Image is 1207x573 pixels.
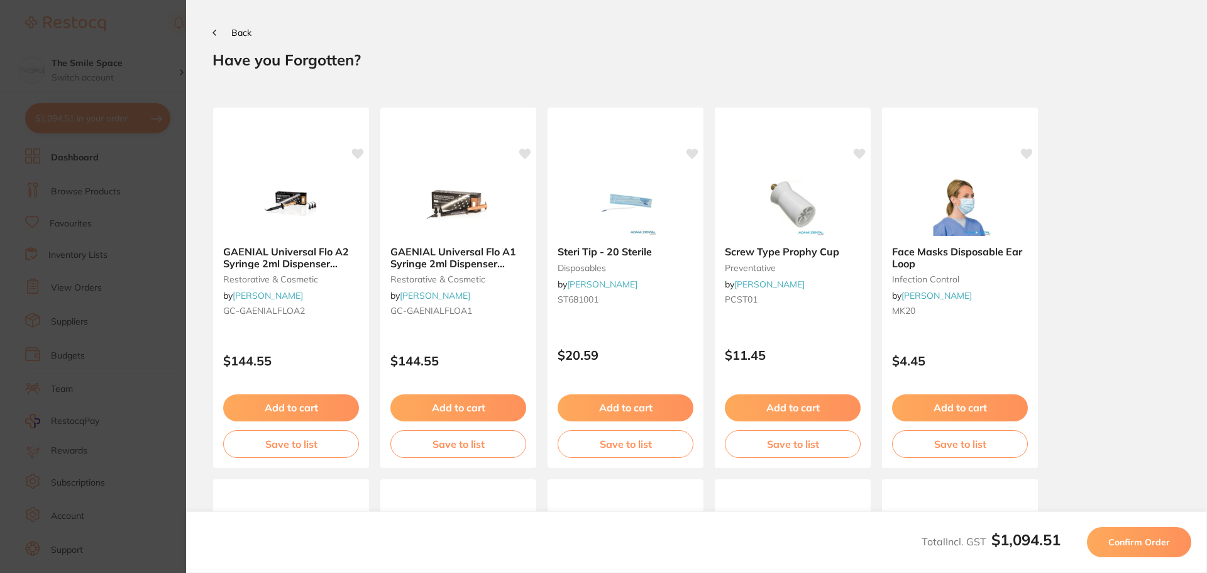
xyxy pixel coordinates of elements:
b: $1,094.51 [991,530,1061,549]
small: GC-GAENIALFLOA2 [223,306,359,316]
small: infection control [892,274,1028,284]
b: GAENIAL Universal Flo A2 Syringe 2ml Dispenser Tipsx20 [223,246,359,269]
button: Add to cart [725,394,861,421]
p: $4.45 [892,353,1028,368]
small: GC-GAENIALFLOA1 [390,306,526,316]
small: PCST01 [725,294,861,304]
p: $20.59 [558,348,693,362]
span: by [223,290,303,301]
span: Total Incl. GST [922,535,1061,548]
span: by [892,290,972,301]
button: Save to list [892,430,1028,458]
span: by [558,279,637,290]
h2: Have you Forgotten? [212,50,1181,69]
b: Face Masks Disposable Ear Loop [892,246,1028,269]
a: [PERSON_NAME] [233,290,303,301]
button: Add to cart [558,394,693,421]
b: Steri Tip - 20 Sterile [558,246,693,257]
img: GAENIAL Universal Flo A1 Syringe 2ml Dispenser Tipsx20 [417,173,499,236]
button: Save to list [390,430,526,458]
button: Save to list [725,430,861,458]
button: Add to cart [892,394,1028,421]
span: by [390,290,470,301]
p: $144.55 [223,353,359,368]
button: Add to cart [390,394,526,421]
button: Save to list [558,430,693,458]
button: Confirm Order [1087,527,1191,557]
small: preventative [725,263,861,273]
p: $11.45 [725,348,861,362]
span: Back [231,27,251,38]
small: restorative & cosmetic [223,274,359,284]
small: MK20 [892,306,1028,316]
b: Screw Type Prophy Cup [725,246,861,257]
b: GAENIAL Universal Flo A1 Syringe 2ml Dispenser Tipsx20 [390,246,526,269]
button: Add to cart [223,394,359,421]
span: Confirm Order [1108,537,1170,548]
button: Back [212,28,251,38]
a: [PERSON_NAME] [734,279,805,290]
small: disposables [558,263,693,273]
img: Face Masks Disposable Ear Loop [919,173,1001,236]
button: Save to list [223,430,359,458]
p: $144.55 [390,353,526,368]
img: Screw Type Prophy Cup [752,173,834,236]
img: GAENIAL Universal Flo A2 Syringe 2ml Dispenser Tipsx20 [250,173,332,236]
a: [PERSON_NAME] [901,290,972,301]
a: [PERSON_NAME] [400,290,470,301]
span: by [725,279,805,290]
a: [PERSON_NAME] [567,279,637,290]
img: Steri Tip - 20 Sterile [585,173,666,236]
small: ST681001 [558,294,693,304]
small: restorative & cosmetic [390,274,526,284]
